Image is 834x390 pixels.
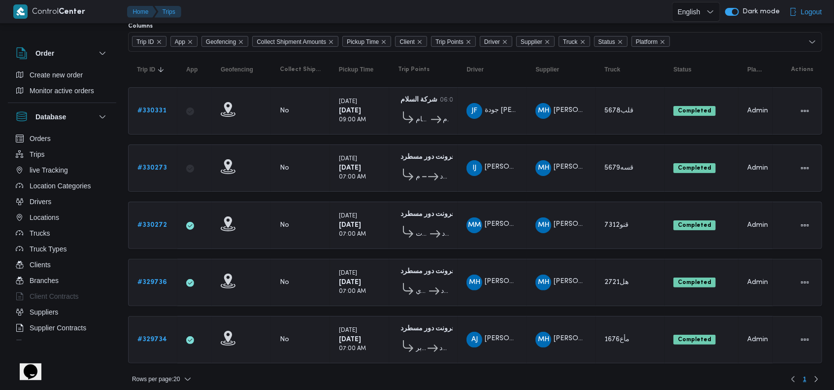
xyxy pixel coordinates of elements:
[12,288,112,304] button: Client Contracts
[485,221,599,228] span: [PERSON_NAME] [PERSON_NAME]
[400,36,415,47] span: Client
[30,164,68,176] span: live Tracking
[554,107,668,113] span: [PERSON_NAME] [PERSON_NAME]
[347,36,379,47] span: Pickup Time
[59,8,86,16] b: Center
[554,221,668,228] span: [PERSON_NAME] [PERSON_NAME]
[467,275,482,290] div: Muhammad Hanei Muhammad Jodah Mahmood
[136,36,154,47] span: Trip ID
[339,165,361,171] b: [DATE]
[594,36,628,47] span: Status
[485,164,599,171] span: [PERSON_NAME] [PERSON_NAME]
[187,39,193,45] button: Remove App from selection in this group
[467,332,482,348] div: Amaro Jmal Aldsaoqai Musilhai
[339,107,361,114] b: [DATE]
[538,275,549,290] span: MH
[182,62,207,77] button: App
[604,279,629,285] span: هل2721
[747,107,768,114] span: Admin
[441,285,449,297] span: فرونت دور مسطرد
[439,343,449,355] span: فرونت دور مسطرد
[535,332,551,348] div: Muhammad Hanei Muhammad Jodah Mahmood
[678,337,711,343] b: Completed
[747,222,768,228] span: Admin
[280,164,289,173] div: No
[516,36,555,47] span: Supplier
[485,107,557,113] span: جودة [PERSON_NAME]
[440,171,449,183] span: فرونت دور مسطرد
[30,322,86,334] span: Supplier Contracts
[435,36,464,47] span: Trip Points
[342,36,391,47] span: Pickup Time
[30,212,59,223] span: Locations
[137,334,167,346] a: #329734
[339,336,361,343] b: [DATE]
[30,180,91,192] span: Location Categories
[257,36,326,47] span: Collect Shipment Amounts
[535,103,551,119] div: Muhammad Hanei Muhammad Jodah Mahmood
[127,6,157,18] button: Home
[791,66,813,73] span: Actions
[400,268,455,275] b: فرونت دور مسطرد
[669,62,734,77] button: Status
[463,62,522,77] button: Driver
[485,336,599,342] span: [PERSON_NAME] [PERSON_NAME]
[559,36,590,47] span: Truck
[12,83,112,99] button: Monitor active orders
[747,336,768,343] span: Admin
[502,39,508,45] button: Remove Driver from selection in this group
[467,66,484,73] span: Driver
[12,162,112,178] button: live Tracking
[785,2,826,22] button: Logout
[12,241,112,257] button: Truck Types
[484,36,500,47] span: Driver
[417,39,423,45] button: Remove Client from selection in this group
[442,228,449,240] span: فرونت دور مسطرد
[787,373,799,385] button: Previous page
[467,217,482,233] div: Mahmood Muhammad Mahmood Farj
[35,47,54,59] h3: Order
[521,36,542,47] span: Supplier
[8,131,116,344] div: Database
[400,325,455,332] b: فرونت دور مسطرد
[137,107,167,114] b: # 330331
[466,39,471,45] button: Remove Trip Points from selection in this group
[797,332,813,348] button: Actions
[16,47,108,59] button: Order
[30,133,51,144] span: Orders
[206,36,236,47] span: Geofencing
[563,36,578,47] span: Truck
[544,39,550,45] button: Remove Supplier from selection in this group
[16,111,108,123] button: Database
[471,103,477,119] span: JF
[535,160,551,176] div: Muhammad Hanei Muhammad Jodah Mahmood
[604,107,634,114] span: قلب5678
[221,66,253,73] span: Geofencing
[30,69,83,81] span: Create new order
[810,373,822,385] button: Next page
[137,279,167,285] b: # 329736
[8,67,116,103] div: Order
[339,117,366,123] small: 09:00 AM
[797,275,813,290] button: Actions
[137,162,167,174] a: #330273
[532,62,591,77] button: Supplier
[599,36,615,47] span: Status
[339,222,361,228] b: [DATE]
[137,105,167,117] a: #330331
[170,36,198,47] span: App
[600,62,660,77] button: Truck
[339,175,366,180] small: 07:00 AM
[137,165,167,171] b: # 330273
[12,304,112,320] button: Suppliers
[132,36,167,47] span: Trip ID
[12,131,112,146] button: Orders
[538,160,549,176] span: MH
[30,275,59,286] span: Branches
[400,154,455,160] b: فرونت دور مسطرد
[443,114,449,126] span: شركة السلام
[468,217,481,233] span: MM
[137,66,155,73] span: Trip ID; Sorted in descending order
[617,39,623,45] button: Remove Status from selection in this group
[280,335,289,344] div: No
